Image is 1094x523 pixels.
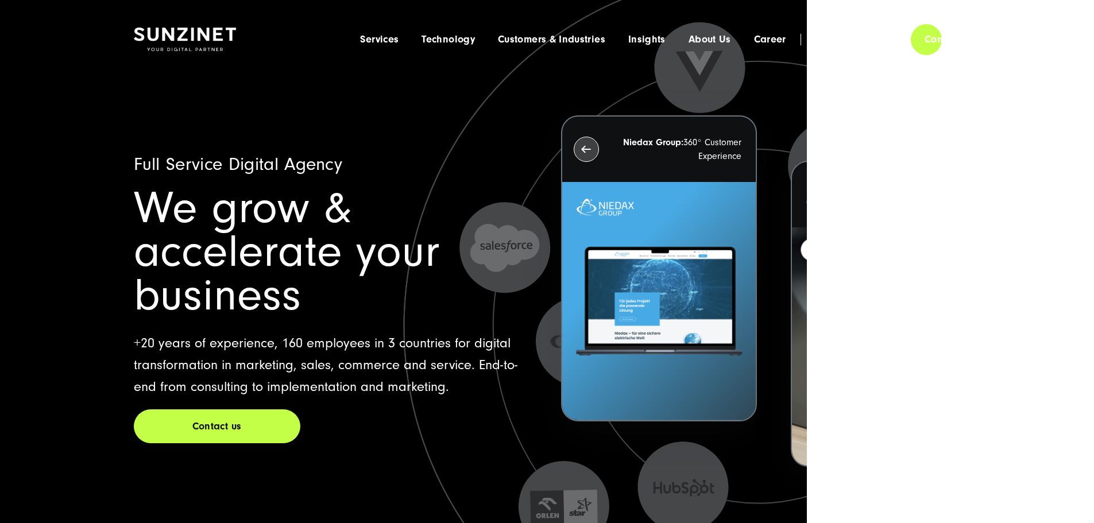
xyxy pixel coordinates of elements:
a: Customers & Industries [498,34,605,45]
button: Niedax Group:360° Customer Experience Letztes Projekt von Niedax. Ein Laptop auf dem die Niedax W... [561,115,757,421]
a: About Us [689,34,731,45]
span: Full Service Digital Agency [134,154,343,175]
a: Insights [628,34,666,45]
img: SUNZINET Full Service Digital Agentur [134,28,236,52]
button: Bosch Digit:Enabling higher efficiency for a higher revenue recent-project_BOSCH_2024-03 [791,161,987,467]
strong: Bosch Digit: [806,183,853,193]
a: Services [360,34,399,45]
a: Career [754,34,786,45]
a: Contact [911,23,975,56]
a: Contact us [134,409,300,443]
img: Letztes Projekt von Niedax. Ein Laptop auf dem die Niedax Website geöffnet ist, auf blauem Hinter... [562,182,756,420]
strong: Niedax Group: [623,137,683,148]
p: +20 years of experience, 160 employees in 3 countries for digital transformation in marketing, sa... [134,332,534,398]
h1: We grow & accelerate your business [134,187,534,317]
img: recent-project_BOSCH_2024-03 [792,227,985,466]
a: Technology [422,34,475,45]
div: en [867,34,887,45]
p: 360° Customer Experience [620,135,741,163]
p: Enabling higher efficiency for a higher revenue [806,181,928,208]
